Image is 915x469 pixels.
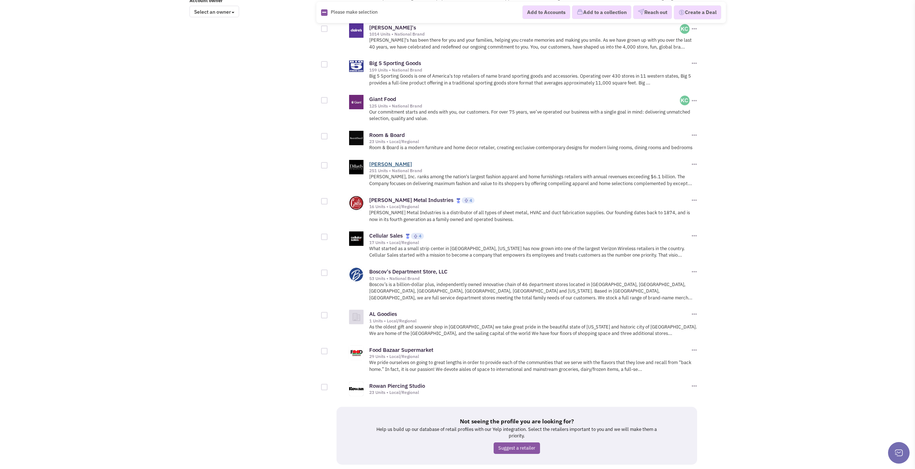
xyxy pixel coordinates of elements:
[369,359,698,373] p: We pride ourselves on going to great lengths in order to provide each of the communities that we ...
[331,9,378,15] span: Please make selection
[419,233,421,239] span: 4
[369,324,698,337] p: As the oldest gift and souvenir shop in [GEOGRAPHIC_DATA] we take great pride in the beautiful st...
[369,390,690,395] div: 23 Units • Local/Regional
[369,354,690,359] div: 29 Units • Local/Regional
[369,204,690,210] div: 16 Units • Local/Regional
[369,168,690,174] div: 251 Units • National Brand
[369,232,403,239] a: Cellular Sales
[369,174,698,187] p: [PERSON_NAME], Inc. ranks among the nation's largest fashion apparel and home furnishings retaile...
[413,234,418,239] img: locallyfamous-upvote.png
[470,198,472,203] span: 4
[369,276,690,281] div: 53 Units • National Brand
[369,24,416,31] a: [PERSON_NAME]'s
[369,240,690,245] div: 17 Units • Local/Regional
[494,442,540,454] a: Suggest a retailer
[633,6,672,19] button: Reach out
[406,234,410,239] img: locallyfamous-largeicon.png
[369,60,421,66] a: Big 5 Sporting Goods
[674,5,721,20] button: Create a Deal
[372,426,661,440] p: Help us build up our database of retail profiles with our Yelp integration. Select the retailers ...
[369,281,698,302] p: Boscov’s is a billion-dollar plus, independently owned innovative chain of 46 department stores l...
[369,73,698,86] p: Big 5 Sporting Goods is one of America's top retailers of name brand sporting goods and accessori...
[678,9,685,17] img: Deal-Dollar.png
[369,37,698,50] p: [PERSON_NAME]'s has been there for you and your families, helping you create memories and making ...
[369,67,690,73] div: 159 Units • National Brand
[464,198,468,203] img: locallyfamous-upvote.png
[577,9,583,15] img: icon-collection-lavender.png
[369,31,680,37] div: 1014 Units • National Brand
[321,9,328,16] img: Rectangle.png
[638,9,644,15] img: VectorPaper_Plane.png
[369,318,690,324] div: 1 Units • Local/Regional
[369,144,698,151] p: Room & Board is a modern furniture and home decor retailer, creating exclusive contemporary desig...
[372,418,661,425] h5: Not seeing the profile you are looking for?
[522,5,570,19] button: Add to Accounts
[369,103,680,109] div: 125 Units • National Brand
[369,161,412,167] a: [PERSON_NAME]
[369,109,698,122] p: Our commitment starts and ends with you, our customers. For over 75 years, we’ve operated our bus...
[369,132,405,138] a: Room & Board
[369,268,448,275] a: Boscov's Department Store, LLC
[369,311,397,317] a: AL Goodies
[680,96,690,105] img: teWl9Dtx2ke2FFSUte9CyA.png
[680,24,690,34] img: teWl9Dtx2ke2FFSUte9CyA.png
[572,6,631,19] button: Add to a collection
[369,382,425,389] a: Rowan Piercing Studio
[369,210,698,223] p: [PERSON_NAME] Metal Industries is a distributor of all types of sheet metal, HVAC and duct fabric...
[189,6,239,17] span: Select an owner
[369,96,396,102] a: Giant Food
[369,139,690,144] div: 23 Units • Local/Regional
[456,198,461,203] img: locallyfamous-largeicon.png
[369,346,433,353] a: Food Bazaar Supermarket
[369,197,453,203] a: [PERSON_NAME] Metal Industries
[369,245,698,259] p: What started as a small strip center in [GEOGRAPHIC_DATA], [US_STATE] has now grown into one of t...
